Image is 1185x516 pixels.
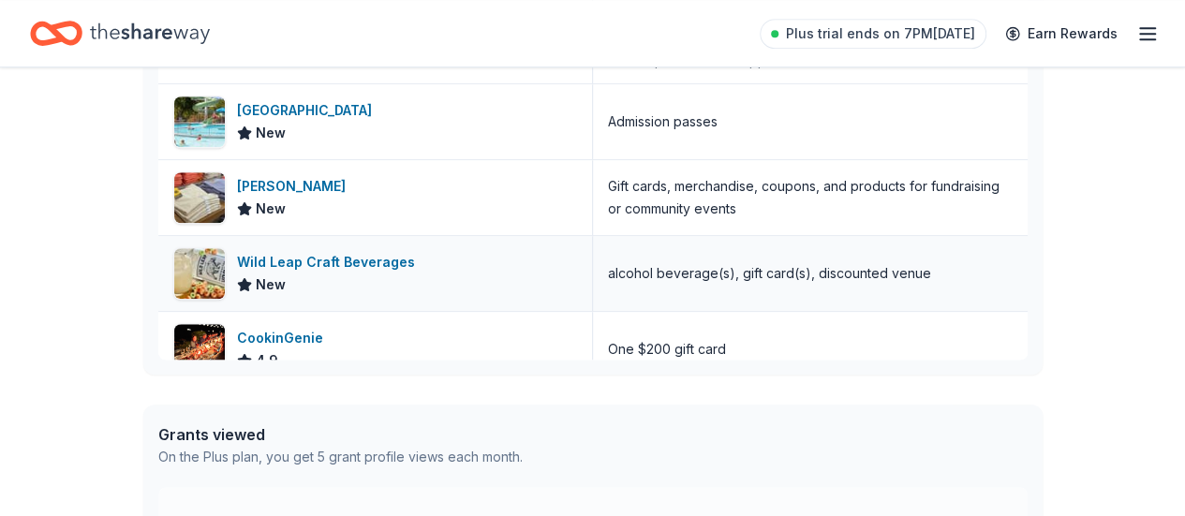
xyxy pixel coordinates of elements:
div: alcohol beverage(s), gift card(s), discounted venue [608,262,931,285]
a: Home [30,11,210,55]
div: [GEOGRAPHIC_DATA] [237,99,379,122]
img: Image for Murdoch's [174,172,225,223]
div: Grants viewed [158,423,523,446]
span: New [256,122,286,144]
span: Plus trial ends on 7PM[DATE] [786,22,975,45]
div: One $200 gift card [608,338,726,361]
a: Plus trial ends on 7PM[DATE] [760,19,986,49]
a: Earn Rewards [994,17,1129,51]
span: New [256,198,286,220]
div: CookinGenie [237,327,331,349]
div: On the Plus plan, you get 5 grant profile views each month. [158,446,523,468]
img: Image for CookinGenie [174,324,225,375]
img: Image for South Suburban Park & Recreation District [174,96,225,147]
div: [PERSON_NAME] [237,175,353,198]
div: Gift cards, merchandise, coupons, and products for fundraising or community events [608,175,1013,220]
span: 4.9 [256,349,278,372]
span: New [256,273,286,296]
div: Wild Leap Craft Beverages [237,251,422,273]
img: Image for Wild Leap Craft Beverages [174,248,225,299]
div: Admission passes [608,111,718,133]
